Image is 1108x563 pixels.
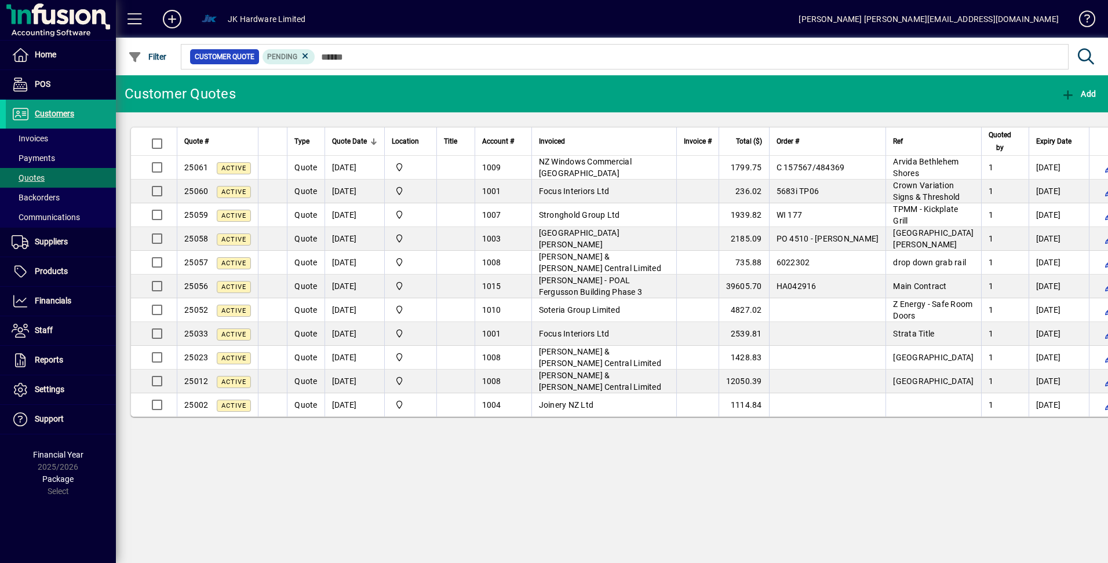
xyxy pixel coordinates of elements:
span: 1 [989,234,993,243]
span: Stronghold Group Ltd [539,210,620,220]
span: 1001 [482,329,501,338]
td: [DATE] [1029,227,1089,251]
span: drop down grab rail [893,258,966,267]
td: [DATE] [1029,298,1089,322]
span: Quote # [184,135,209,148]
span: [GEOGRAPHIC_DATA][PERSON_NAME] [539,228,619,249]
span: 25052 [184,305,208,315]
a: Payments [6,148,116,168]
span: Products [35,266,68,276]
span: Invoice # [684,135,712,148]
td: 236.02 [719,180,769,203]
a: Knowledge Base [1070,2,1094,40]
span: 1008 [482,353,501,362]
td: [DATE] [325,346,384,370]
div: Quote # [184,135,251,148]
span: Invoiced [539,135,565,148]
span: 6022302 [777,258,810,267]
span: 25058 [184,234,208,243]
span: Active [221,378,246,386]
span: 1001 [482,187,501,196]
span: 1 [989,400,993,410]
td: 735.88 [719,251,769,275]
td: 2539.81 [719,322,769,346]
span: Title [444,135,457,148]
span: Z Energy - Safe Room Doors [893,299,972,320]
span: Package [42,474,74,484]
span: Quotes [12,173,45,182]
div: Order # [777,135,879,148]
span: Focus Interiors Ltd [539,329,610,338]
span: Total ($) [736,135,762,148]
span: 1003 [482,234,501,243]
span: Filter [128,52,167,61]
span: Active [221,259,246,267]
td: 2185.09 [719,227,769,251]
span: Financial Year [33,450,83,459]
span: 25060 [184,187,208,196]
span: 1 [989,187,993,196]
span: Arvida Bethlehem Shores [893,157,958,178]
span: Ref [893,135,903,148]
span: Customers [35,109,74,118]
span: Auckland [392,209,429,221]
span: 25057 [184,258,208,267]
span: Active [221,236,246,243]
span: TPMM - Kickplate Grill [893,204,958,225]
span: Auckland [392,185,429,198]
td: 39605.70 [719,275,769,298]
span: Order # [777,135,799,148]
span: Location [392,135,419,148]
span: Invoices [12,134,48,143]
div: Customer Quotes [125,85,236,103]
a: Quotes [6,168,116,188]
span: Active [221,188,246,196]
span: Pending [267,53,297,61]
span: 1 [989,353,993,362]
span: Type [294,135,309,148]
td: [DATE] [325,156,384,180]
span: [PERSON_NAME] - POAL Fergusson Building Phase 3 [539,276,643,297]
span: Auckland [392,327,429,340]
span: [GEOGRAPHIC_DATA] [893,376,974,386]
span: Account # [482,135,514,148]
td: 1428.83 [719,346,769,370]
button: Add [1058,83,1099,104]
span: [GEOGRAPHIC_DATA][PERSON_NAME] [893,228,974,249]
span: Auckland [392,280,429,293]
span: Active [221,402,246,410]
span: [PERSON_NAME] & [PERSON_NAME] Central Limited [539,347,661,368]
span: 25012 [184,376,208,386]
span: Crown Variation Signs & Threshold [893,181,960,202]
td: [DATE] [1029,203,1089,227]
td: [DATE] [325,275,384,298]
span: 25023 [184,353,208,362]
a: Reports [6,346,116,375]
span: 1 [989,163,993,172]
span: Active [221,307,246,315]
span: Payments [12,153,55,163]
span: 5683i TP06 [777,187,819,196]
td: 1114.84 [719,393,769,416]
span: Auckland [392,304,429,316]
span: Communications [12,213,80,222]
span: WI 177 [777,210,803,220]
span: Strata Title [893,329,934,338]
span: Quote [294,187,317,196]
span: 1015 [482,281,501,291]
span: 25059 [184,210,208,220]
span: Add [1061,89,1096,98]
td: [DATE] [1029,322,1089,346]
button: Add [154,9,191,30]
div: Expiry Date [1036,135,1082,148]
span: Active [221,283,246,291]
a: Suppliers [6,228,116,257]
a: Support [6,405,116,434]
a: Home [6,41,116,70]
td: [DATE] [1029,346,1089,370]
a: Settings [6,375,116,404]
span: Auckland [392,375,429,387]
span: 25061 [184,163,208,172]
td: [DATE] [325,298,384,322]
span: 1 [989,281,993,291]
